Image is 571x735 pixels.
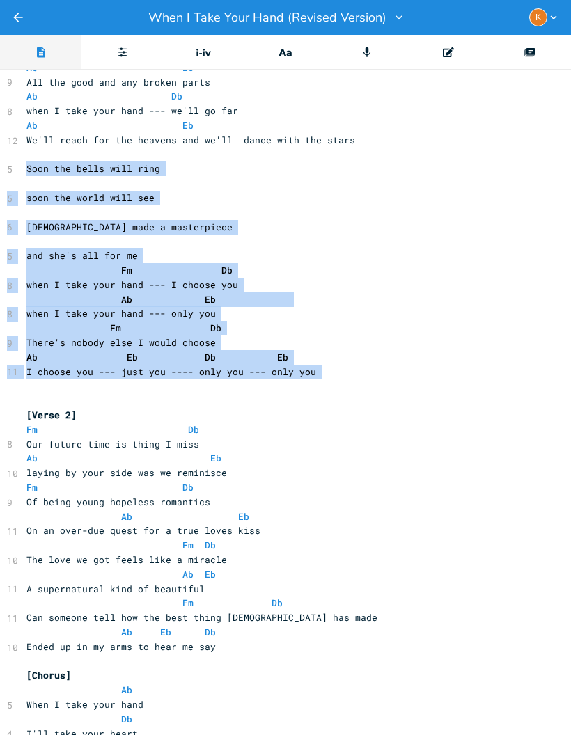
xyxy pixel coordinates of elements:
span: [Verse 2] [26,409,77,421]
span: Eb [160,626,171,638]
span: Ab [121,683,132,696]
span: Db [205,626,216,638]
span: when I take your hand --- we'll go far [26,104,238,117]
span: I choose you --- just you ---- only you --- only you [26,365,316,378]
span: A supernatural kind of beautiful [26,583,205,595]
span: Db [205,351,216,363]
span: Fm [26,423,38,436]
span: Fm [110,322,121,334]
span: Db [188,423,199,436]
span: and she's all for me [26,249,138,262]
span: [DEMOGRAPHIC_DATA] made a masterpiece [26,221,233,233]
span: Db [182,481,194,493]
span: Fm [26,481,38,493]
span: Ab [121,510,132,523]
span: when I take your hand --- only you [26,307,216,319]
span: Fm [121,264,132,276]
span: Eb [182,119,194,132]
span: Db [171,90,182,102]
span: soon the world will see [26,191,155,204]
span: Ab [182,568,194,580]
span: Ab [26,452,38,464]
span: Can someone tell how the best thing [DEMOGRAPHIC_DATA] has made [26,611,377,624]
span: We'll reach for the heavens and we'll dance with the stars [26,134,355,146]
span: Fm [182,539,194,551]
span: Eb [238,510,249,523]
span: When I take your hand [26,698,143,711]
span: Eb [205,293,216,306]
span: Eb [127,351,138,363]
span: On an over-due quest for a true loves kiss [26,524,260,537]
span: There's nobody else I would choose [26,336,216,349]
span: Db [221,264,233,276]
span: Ab [26,119,38,132]
span: All the good and any broken parts [26,76,210,88]
span: Of being young hopeless romantics [26,496,210,508]
span: Ab [26,351,38,363]
span: Db [205,539,216,551]
span: when I take your hand --- I choose you [26,278,238,291]
span: Ab [121,293,132,306]
span: Db [272,596,283,609]
button: K [529,8,560,26]
span: laying by your side was we reminisce [26,466,227,479]
span: Eb [210,452,221,464]
span: Fm [182,596,194,609]
span: Ab [26,61,38,74]
span: Soon the bells will ring [26,162,160,175]
span: Eb [277,351,288,363]
span: Our future time is thing I miss [26,438,199,450]
div: kenleyknotes [529,8,547,26]
span: Ab [26,90,38,102]
span: Db [121,713,132,725]
span: When I Take Your Hand (Revised Version) [148,11,386,24]
span: Eb [205,568,216,580]
span: Db [210,322,221,334]
span: Eb [182,61,194,74]
span: [Chorus] [26,669,71,681]
span: Ab [121,626,132,638]
span: Ended up in my arms to hear me say [26,640,216,653]
span: The love we got feels like a miracle [26,553,227,566]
